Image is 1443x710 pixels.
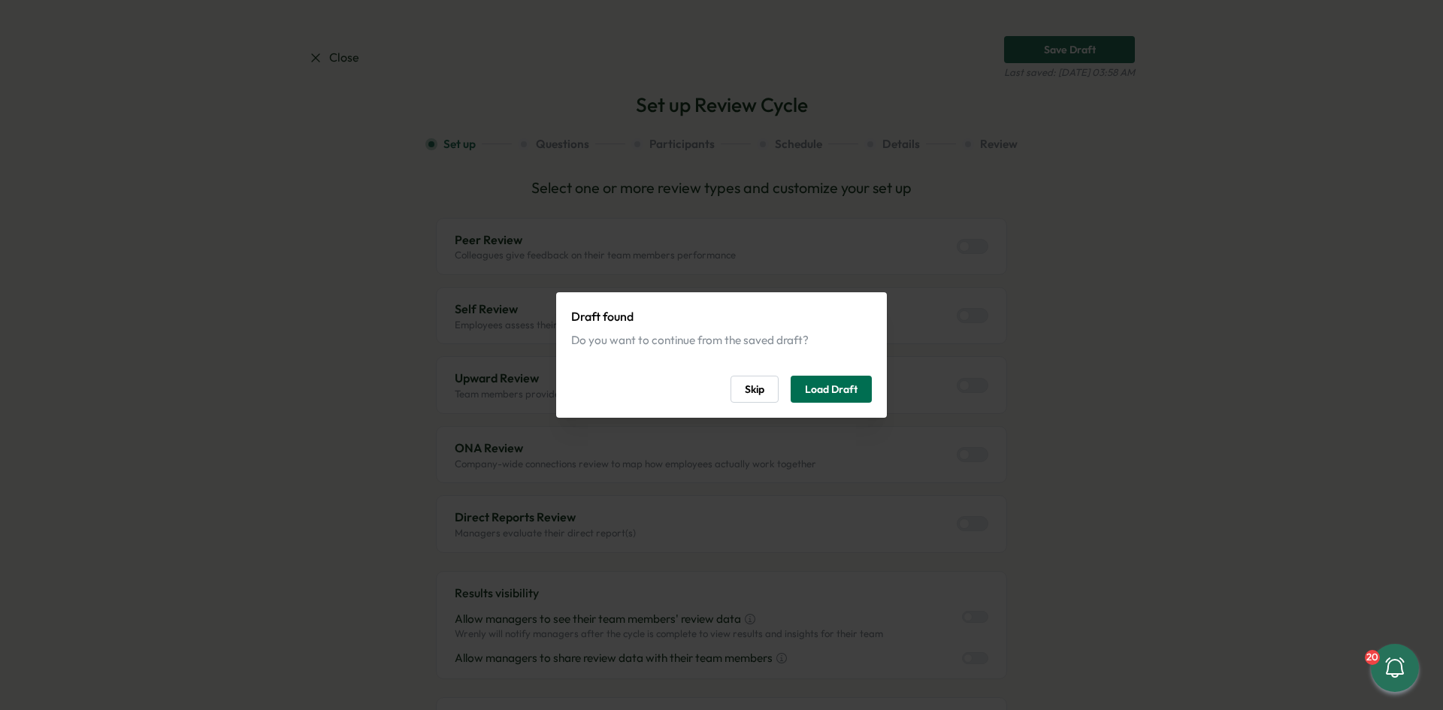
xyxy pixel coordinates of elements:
div: Do you want to continue from the saved draft? [571,332,872,349]
button: Skip [731,376,779,403]
span: Load Draft [805,376,858,402]
div: 20 [1365,650,1380,665]
p: Draft found [571,307,872,326]
button: Load Draft [791,376,872,403]
button: 20 [1371,644,1419,692]
span: Skip [745,376,764,402]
